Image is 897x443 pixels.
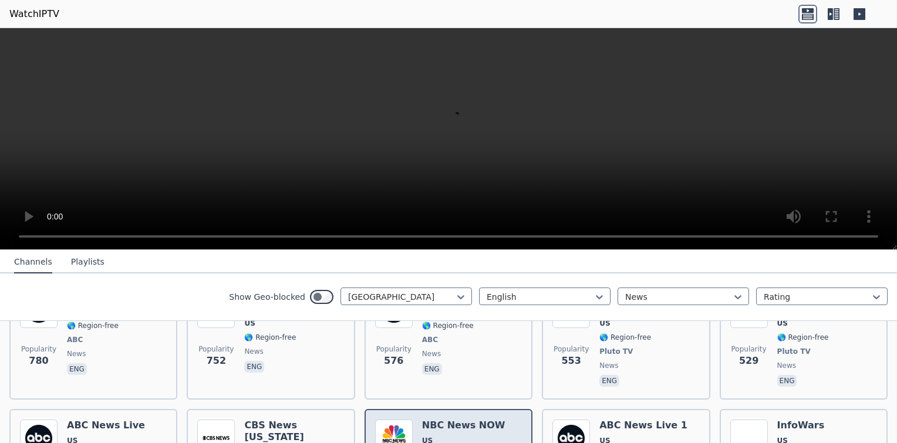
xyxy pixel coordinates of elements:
[422,363,442,375] p: eng
[244,361,264,373] p: eng
[422,321,474,330] span: 🌎 Region-free
[229,291,305,303] label: Show Geo-blocked
[599,420,687,431] h6: ABC News Live 1
[561,354,581,368] span: 553
[599,375,619,387] p: eng
[777,375,797,387] p: eng
[29,354,48,368] span: 780
[422,349,441,359] span: news
[599,361,618,370] span: news
[376,344,412,354] span: Popularity
[207,354,226,368] span: 752
[731,344,767,354] span: Popularity
[599,333,651,342] span: 🌎 Region-free
[14,251,52,273] button: Channels
[67,420,145,431] h6: ABC News Live
[244,347,263,356] span: news
[67,321,119,330] span: 🌎 Region-free
[777,319,788,328] span: US
[554,344,589,354] span: Popularity
[599,347,633,356] span: Pluto TV
[244,319,255,328] span: US
[777,347,811,356] span: Pluto TV
[67,335,83,344] span: ABC
[422,420,505,431] h6: NBC News NOW
[422,335,438,344] span: ABC
[244,420,344,443] h6: CBS News [US_STATE]
[777,333,829,342] span: 🌎 Region-free
[9,7,59,21] a: WatchIPTV
[599,319,610,328] span: US
[67,363,87,375] p: eng
[777,361,796,370] span: news
[67,349,86,359] span: news
[21,344,56,354] span: Popularity
[384,354,403,368] span: 576
[739,354,758,368] span: 529
[71,251,104,273] button: Playlists
[777,420,829,431] h6: InfoWars
[198,344,234,354] span: Popularity
[244,333,296,342] span: 🌎 Region-free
